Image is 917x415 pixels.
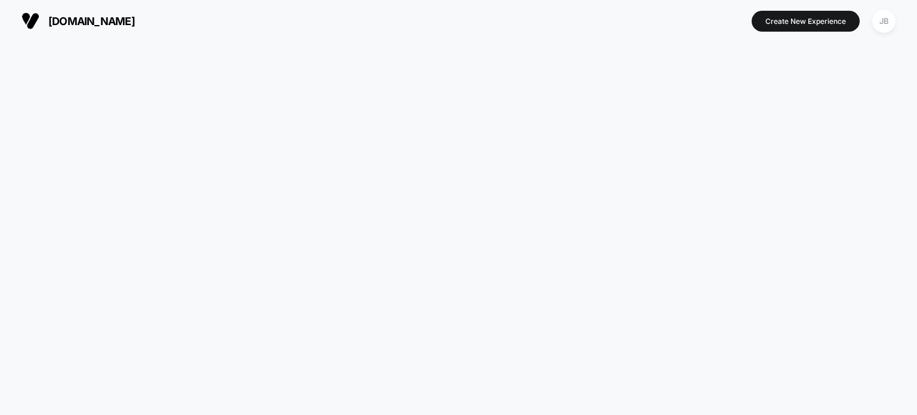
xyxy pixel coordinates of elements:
button: [DOMAIN_NAME] [18,11,139,30]
button: JB [869,9,899,33]
div: JB [872,10,896,33]
img: Visually logo [21,12,39,30]
button: Create New Experience [752,11,860,32]
span: [DOMAIN_NAME] [48,15,135,27]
